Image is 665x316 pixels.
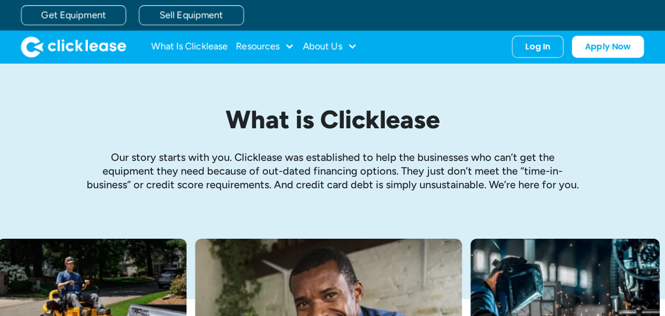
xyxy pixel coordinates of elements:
div: Resources [236,36,294,57]
img: Clicklease logo [21,36,126,57]
div: Log In [525,42,550,52]
a: Get Equipment [21,5,126,25]
p: Our story starts with you. Clicklease was established to help the businesses who can’t get the eq... [86,150,580,191]
a: What Is Clicklease [151,36,228,57]
a: Apply Now [572,36,644,58]
div: About Us [303,36,357,57]
a: home [21,36,126,57]
a: Sell Equipment [139,5,244,25]
h1: What is Clicklease [86,106,580,134]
